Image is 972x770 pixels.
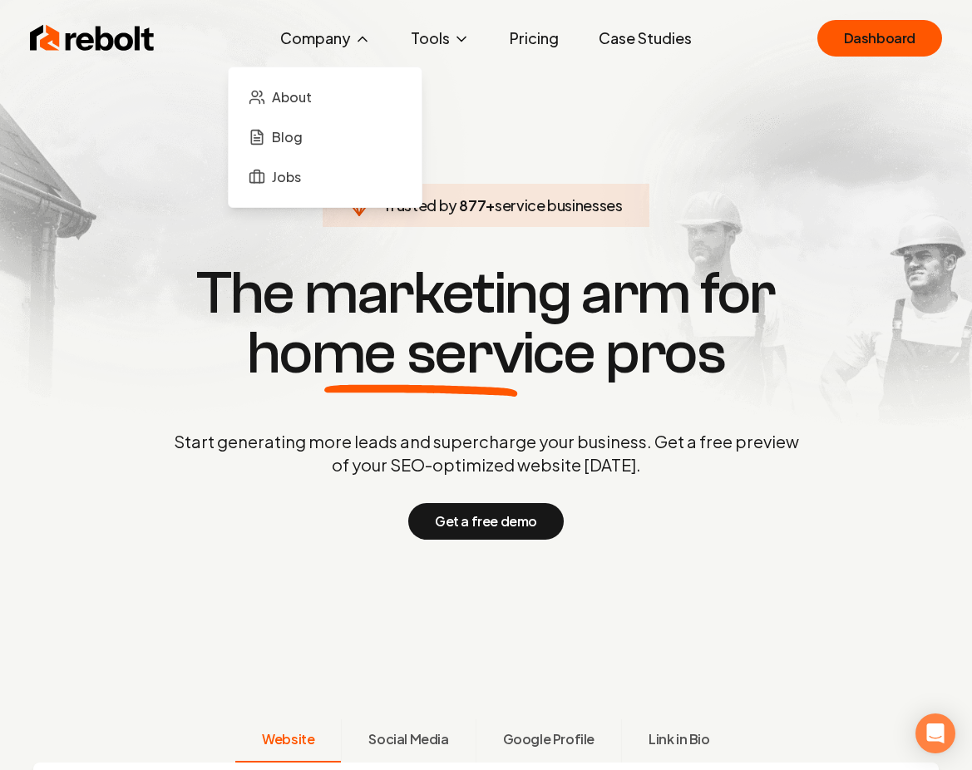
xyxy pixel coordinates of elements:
button: Link in Bio [621,719,737,763]
div: Open Intercom Messenger [915,713,955,753]
button: Tools [397,22,483,55]
a: Pricing [496,22,572,55]
span: Blog [272,127,303,147]
span: Trusted by [382,195,456,215]
span: Link in Bio [649,729,710,749]
button: Social Media [341,719,475,763]
span: About [272,87,312,107]
a: Dashboard [817,20,942,57]
a: About [242,81,408,114]
a: Case Studies [585,22,705,55]
img: Rebolt Logo [30,22,155,55]
span: + [486,195,495,215]
span: Social Media [368,729,448,749]
span: Google Profile [503,729,595,749]
span: Jobs [272,167,301,187]
span: service businesses [495,195,623,215]
h1: The marketing arm for pros [87,264,886,383]
span: 877 [459,194,486,217]
p: Start generating more leads and supercharge your business. Get a free preview of your SEO-optimiz... [170,430,802,476]
span: Website [262,729,314,749]
a: Blog [242,121,408,154]
span: home service [247,323,595,383]
a: Jobs [242,160,408,194]
button: Company [267,22,384,55]
button: Google Profile [476,719,621,763]
button: Website [235,719,341,763]
button: Get a free demo [408,503,564,540]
